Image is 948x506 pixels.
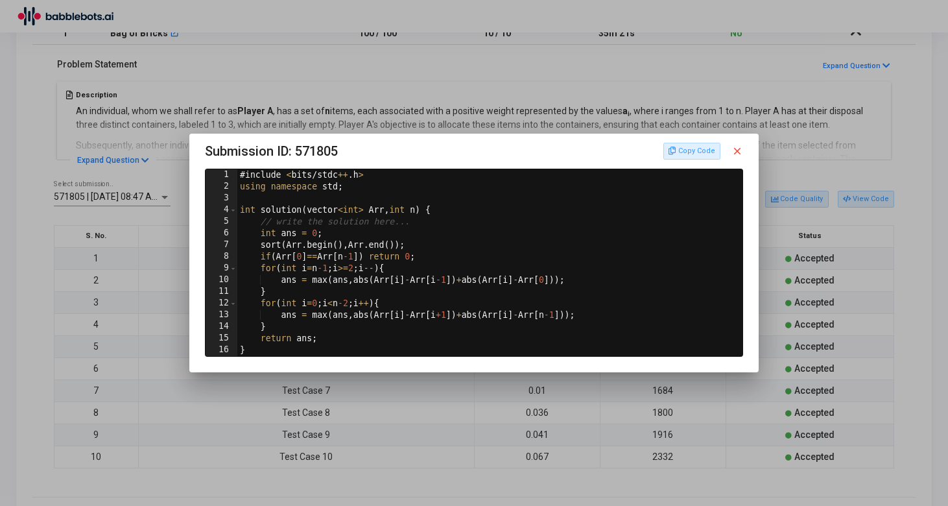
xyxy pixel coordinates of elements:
div: 3 [206,193,237,204]
span: Submission ID: 571805 [205,141,338,162]
div: 15 [206,333,237,344]
button: Copy Code [663,143,720,160]
div: 9 [206,263,237,274]
div: 14 [206,321,237,333]
div: 5 [206,216,237,228]
mat-icon: close [731,145,743,157]
div: 2 [206,181,237,193]
div: 12 [206,298,237,309]
div: 1 [206,169,237,181]
div: 13 [206,309,237,321]
div: 16 [206,344,237,356]
div: 6 [206,228,237,239]
div: 7 [206,239,237,251]
div: 10 [206,274,237,286]
div: 4 [206,204,237,216]
div: 11 [206,286,237,298]
div: 8 [206,251,237,263]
